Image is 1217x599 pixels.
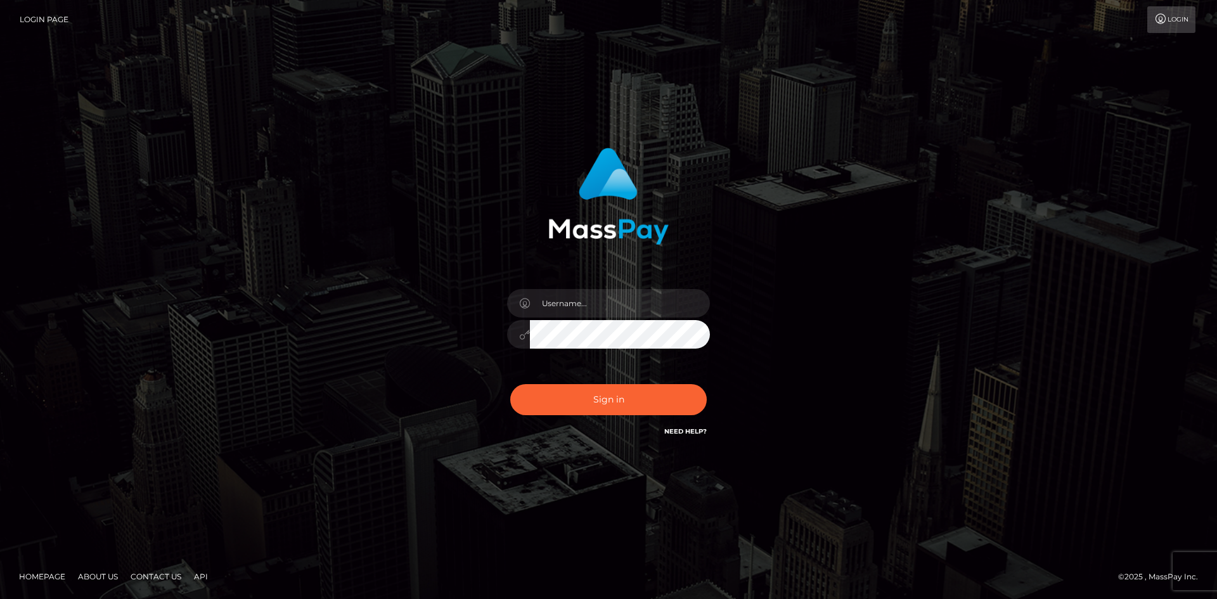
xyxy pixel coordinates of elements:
a: Login [1147,6,1195,33]
img: MassPay Login [548,148,669,245]
a: Homepage [14,567,70,586]
div: © 2025 , MassPay Inc. [1118,570,1207,584]
a: Need Help? [664,427,707,435]
a: Contact Us [126,567,186,586]
a: API [189,567,213,586]
button: Sign in [510,384,707,415]
a: About Us [73,567,123,586]
a: Login Page [20,6,68,33]
input: Username... [530,289,710,318]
